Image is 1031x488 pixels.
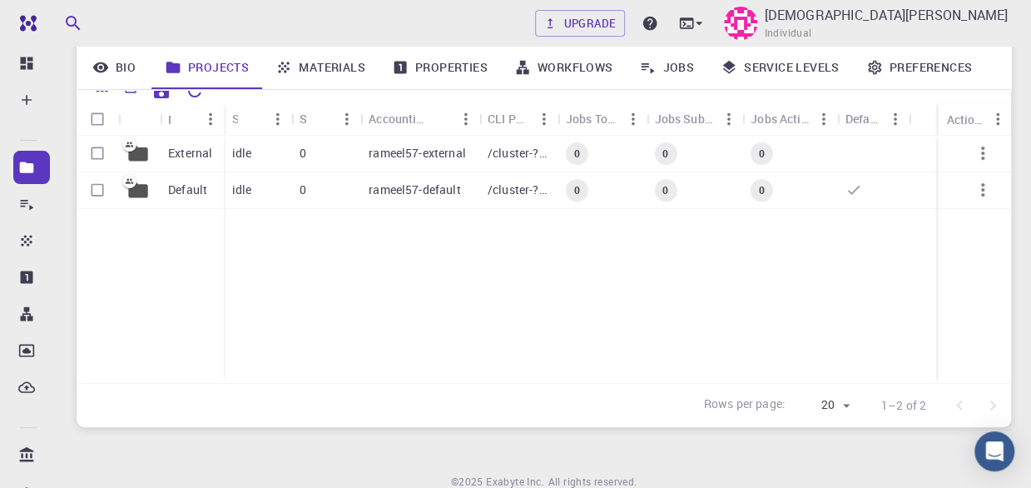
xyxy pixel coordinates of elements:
button: Menu [453,106,479,132]
p: Rows per page: [704,396,786,415]
a: Workflows [501,46,627,89]
p: idle [232,182,252,198]
div: Open Intercom Messenger [974,431,1014,471]
a: Preferences [853,46,985,89]
p: [DEMOGRAPHIC_DATA][PERSON_NAME] [764,5,1008,25]
span: 0 [568,147,587,161]
span: Individual [764,25,811,42]
button: Menu [881,106,908,132]
a: Service Levels [707,46,853,89]
div: Shared [290,102,360,135]
p: Default [168,182,207,198]
button: Menu [619,106,646,132]
div: Jobs Subm. [654,102,716,135]
button: Sort [307,106,334,132]
div: Jobs Active [751,102,810,135]
div: Actions [946,103,984,136]
div: Jobs Total [558,102,647,135]
div: CLI Path [488,102,531,135]
div: CLI Path [479,102,558,135]
p: 1–2 of 2 [881,397,926,414]
p: rameel57-external [369,145,466,162]
div: Jobs Total [566,102,620,135]
button: Menu [334,106,360,132]
div: Icon [118,103,160,136]
a: Upgrade [535,10,626,37]
p: /cluster-???-home/rameel57/rameel57-default [488,182,549,198]
span: 0 [656,147,675,161]
button: Menu [531,106,558,132]
button: Sort [426,106,453,132]
button: Sort [171,106,197,132]
p: External [168,145,212,162]
button: Menu [716,106,742,132]
button: Menu [197,106,224,132]
div: Status [232,102,238,135]
p: 0 [299,145,305,162]
div: 20 [792,393,855,417]
button: Menu [810,106,837,132]
button: Sort [237,106,264,132]
img: logo [13,15,37,32]
button: Save Explorer Settings [145,74,178,107]
a: Materials [262,46,379,89]
span: 0 [568,183,587,197]
img: Muhammad Imran Rameel [724,7,757,40]
span: Support [33,12,93,27]
button: Reset Explorer Settings [178,74,211,107]
p: idle [232,145,252,162]
a: Properties [379,46,501,89]
div: Status [224,102,291,135]
button: Menu [264,106,290,132]
div: Name [160,103,224,136]
span: 0 [656,183,675,197]
div: Jobs Active [742,102,837,135]
a: Projects [151,46,262,89]
div: Default [837,102,909,135]
span: 0 [752,147,771,161]
div: Shared [299,102,307,135]
div: Default [845,102,882,135]
div: Accounting slug [360,102,479,135]
div: Jobs Subm. [646,102,742,135]
div: Accounting slug [369,102,426,135]
a: Bio [77,46,151,89]
p: rameel57-default [369,182,460,198]
span: Exabyte Inc. [486,475,544,488]
a: Jobs [626,46,707,89]
span: 0 [752,183,771,197]
p: /cluster-???-home/rameel57/rameel57-external [488,145,549,162]
button: Menu [984,106,1011,132]
div: Actions [938,103,1011,136]
p: 0 [299,182,305,198]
